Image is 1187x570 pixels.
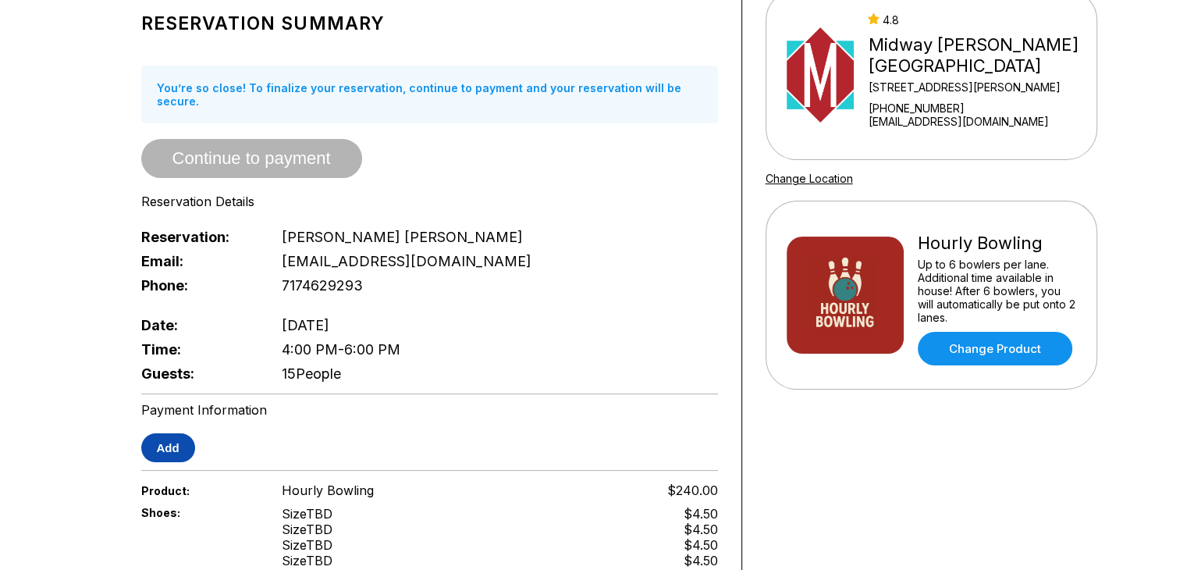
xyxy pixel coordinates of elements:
div: Reservation Details [141,194,718,209]
img: Hourly Bowling [787,237,904,354]
div: [PHONE_NUMBER] [868,102,1089,115]
h1: Reservation Summary [141,12,718,34]
div: $4.50 [684,522,718,537]
span: Email: [141,253,257,269]
div: $4.50 [684,553,718,568]
div: Hourly Bowling [918,233,1076,254]
div: You’re so close! To finalize your reservation, continue to payment and your reservation will be s... [141,66,718,123]
span: 7174629293 [282,277,363,294]
div: Up to 6 bowlers per lane. Additional time available in house! After 6 bowlers, you will automatic... [918,258,1076,324]
span: [PERSON_NAME] [PERSON_NAME] [282,229,523,245]
span: Date: [141,317,257,333]
div: $4.50 [684,537,718,553]
span: [EMAIL_ADDRESS][DOMAIN_NAME] [282,253,531,269]
span: Shoes: [141,506,257,519]
span: Hourly Bowling [282,483,374,498]
span: $240.00 [667,483,718,498]
span: Reservation: [141,229,257,245]
div: $4.50 [684,506,718,522]
div: [STREET_ADDRESS][PERSON_NAME] [868,80,1089,94]
div: Size TBD [282,522,332,537]
span: 15 People [282,365,341,382]
a: Change Location [766,172,853,185]
span: [DATE] [282,317,329,333]
span: Guests: [141,365,257,382]
div: 4.8 [868,13,1089,27]
img: Midway Bowling - Carlisle [787,16,855,134]
span: 4:00 PM - 6:00 PM [282,341,400,358]
div: Size TBD [282,506,332,522]
div: Midway [PERSON_NAME][GEOGRAPHIC_DATA] [868,34,1089,77]
div: Payment Information [141,402,718,418]
a: [EMAIL_ADDRESS][DOMAIN_NAME] [868,115,1089,128]
a: Change Product [918,332,1072,365]
span: Time: [141,341,257,358]
span: Product: [141,484,257,497]
div: Size TBD [282,553,332,568]
button: Add [141,433,195,462]
span: Phone: [141,277,257,294]
div: Size TBD [282,537,332,553]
